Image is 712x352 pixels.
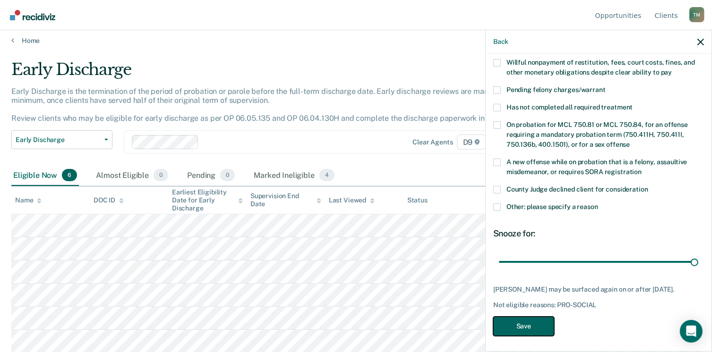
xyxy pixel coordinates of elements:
span: 6 [62,169,77,181]
span: A new offense while on probation that is a felony, assaultive misdemeanor, or requires SORA regis... [506,158,687,176]
span: 4 [319,169,335,181]
div: Supervision End Date [250,192,321,208]
div: Snooze for: [493,228,704,239]
button: Save [493,317,554,336]
div: [PERSON_NAME] may be surfaced again on or after [DATE]. [493,285,704,293]
div: Last Viewed [329,196,375,204]
a: Home [11,36,701,45]
div: DOC ID [94,196,124,204]
div: T M [689,7,704,22]
div: Status [407,196,428,204]
span: On probation for MCL 750.81 or MCL 750.84, for an offense requiring a mandatory probation term (7... [506,121,688,148]
div: Clear agents [412,138,453,146]
span: Has not completed all required treatment [506,103,633,111]
p: Early Discharge is the termination of the period of probation or parole before the full-term disc... [11,87,519,123]
div: Name [15,196,42,204]
span: 0 [220,169,235,181]
span: Other: please specify a reason [506,203,598,210]
div: Marked Ineligible [252,165,336,186]
img: Recidiviz [10,10,55,20]
span: 0 [154,169,168,181]
div: Early Discharge [11,60,545,87]
div: Pending [185,165,237,186]
button: Profile dropdown button [689,7,704,22]
span: County Judge declined client for consideration [506,185,648,193]
div: Earliest Eligibility Date for Early Discharge [172,188,243,212]
span: D9 [457,134,487,150]
span: Pending felony charges/warrant [506,86,606,93]
span: Willful nonpayment of restitution, fees, court costs, fines, and other monetary obligations despi... [506,59,695,76]
span: Early Discharge [16,136,101,144]
div: Not eligible reasons: PRO-SOCIAL [493,301,704,309]
div: Eligible Now [11,165,79,186]
div: Open Intercom Messenger [680,320,703,343]
button: Back [493,38,508,46]
div: Almost Eligible [94,165,170,186]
